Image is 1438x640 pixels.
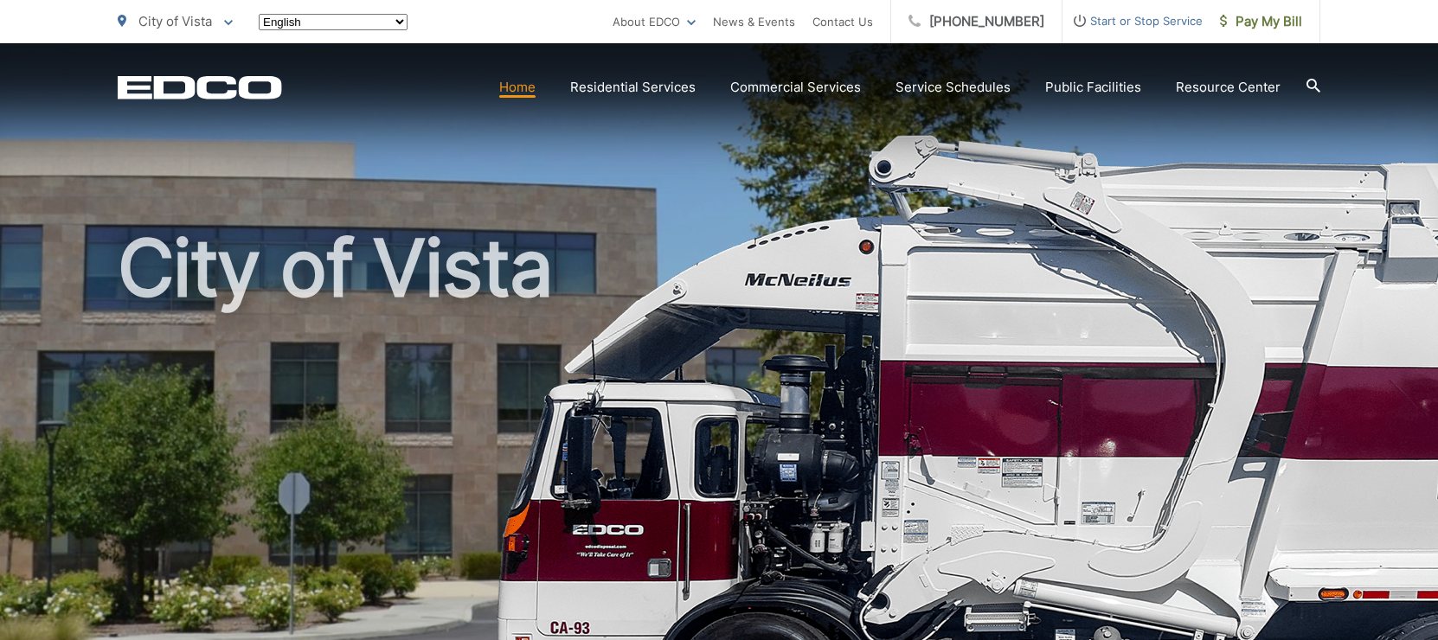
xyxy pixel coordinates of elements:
a: About EDCO [613,11,696,32]
a: News & Events [713,11,795,32]
a: Commercial Services [730,77,861,98]
span: Pay My Bill [1220,11,1302,32]
a: EDCD logo. Return to the homepage. [118,75,282,99]
select: Select a language [259,14,408,30]
a: Contact Us [812,11,873,32]
span: City of Vista [138,13,212,29]
a: Public Facilities [1045,77,1141,98]
a: Resource Center [1176,77,1281,98]
a: Residential Services [570,77,696,98]
a: Home [499,77,536,98]
a: Service Schedules [896,77,1011,98]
